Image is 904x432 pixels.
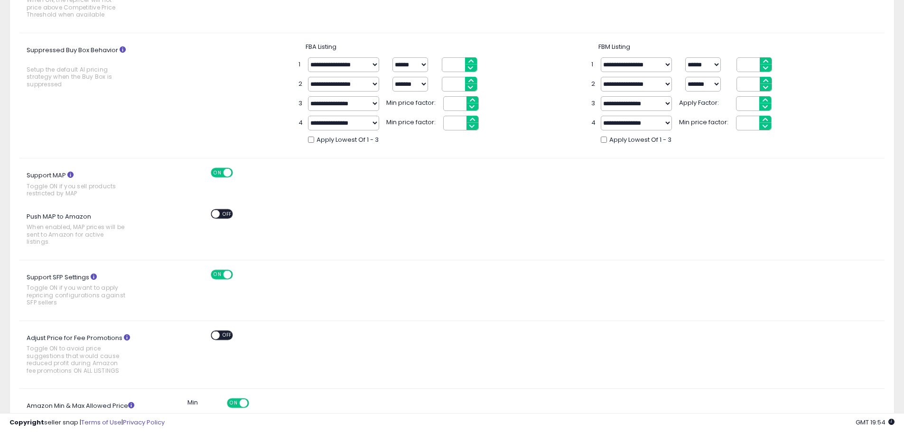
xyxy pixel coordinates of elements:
span: Apply Lowest Of 1 - 3 [609,136,671,145]
span: OFF [247,399,262,407]
label: Min [187,398,198,407]
label: Support MAP [19,168,152,202]
label: Push MAP to Amazon [19,209,152,250]
a: Terms of Use [81,418,121,427]
span: 2025-09-11 19:54 GMT [856,418,895,427]
span: OFF [232,270,247,278]
span: FBA Listing [306,42,336,51]
span: Min price factor: [386,116,438,127]
span: Toggle ON to avoid price suggestions that would cause reduced profit during Amazon fee promotions... [27,345,127,374]
strong: Copyright [9,418,44,427]
span: OFF [220,331,235,339]
label: Adjust Price for Fee Promotions [19,331,152,379]
span: When enabled, MAP prices will be sent to Amazon for active listings. [27,223,127,245]
span: ON [228,399,240,407]
span: 2 [591,80,596,89]
span: 4 [591,119,596,128]
span: ON [212,169,224,177]
span: Apply Lowest Of 1 - 3 [317,136,379,145]
span: OFF [232,169,247,177]
span: FBM Listing [598,42,630,51]
span: 1 [591,60,596,69]
label: Suppressed Buy Box Behavior [19,43,152,93]
span: 3 [591,99,596,108]
span: Apply Factor: [679,96,731,108]
span: OFF [220,210,235,218]
span: 4 [298,119,303,128]
div: seller snap | | [9,418,165,427]
span: Min price factor: [679,116,731,127]
span: Toggle ON if you sell products restricted by MAP [27,183,127,197]
span: 1 [298,60,303,69]
span: 2 [298,80,303,89]
span: ON [212,270,224,278]
a: Privacy Policy [123,418,165,427]
span: Toggle ON if you want to apply repricing configurations against SFP sellers [27,284,127,306]
span: 3 [298,99,303,108]
label: Support SFP Settings [19,270,152,311]
span: Min price factor: [386,96,438,108]
span: Setup the default AI pricing strategy when the Buy Box is suppressed [27,66,127,88]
